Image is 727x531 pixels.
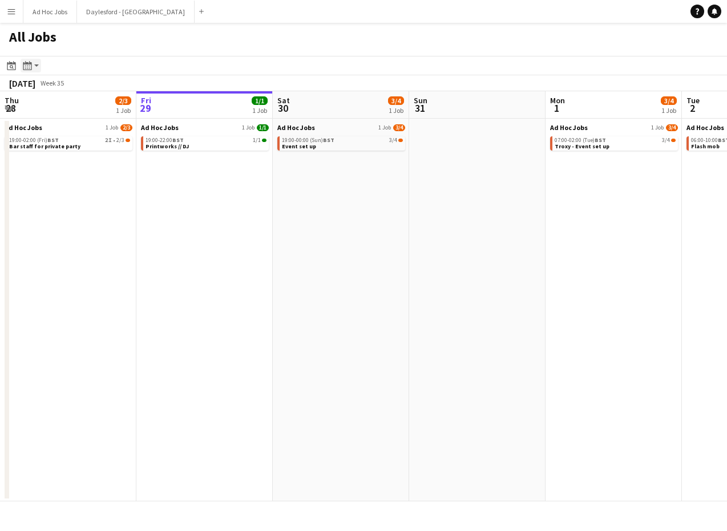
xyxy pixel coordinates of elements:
span: Week 35 [38,79,66,87]
span: BST [595,136,606,144]
span: BST [323,136,334,144]
span: 1/1 [252,96,268,105]
a: 07:00-02:00 (Tue)BST3/4Troxy - Event set up [555,136,676,149]
span: Tue [686,95,700,106]
div: [DATE] [9,78,35,89]
span: Ad Hoc Jobs [277,123,315,132]
a: Ad Hoc Jobs1 Job2/3 [5,123,132,132]
span: 31 [412,102,427,115]
div: Ad Hoc Jobs1 Job3/407:00-02:00 (Tue)BST3/4Troxy - Event set up [550,123,678,153]
span: Fri [141,95,151,106]
span: 1 Job [378,124,391,131]
span: Flash mob [691,143,720,150]
a: Ad Hoc Jobs1 Job3/4 [550,123,678,132]
span: Ad Hoc Jobs [550,123,588,132]
span: Event set up [282,143,316,150]
span: 1 Job [106,124,118,131]
span: Ad Hoc Jobs [686,123,724,132]
span: 1 Job [651,124,664,131]
span: 3/4 [393,124,405,131]
span: 30 [276,102,290,115]
span: 28 [3,102,19,115]
a: 19:00-00:00 (Sun)BST3/4Event set up [282,136,403,149]
span: 3/4 [662,137,670,143]
span: Bar staff for private party [9,143,80,150]
span: 2/3 [120,124,132,131]
span: 29 [139,102,151,115]
span: 2 [685,102,700,115]
div: Ad Hoc Jobs1 Job1/119:00-22:00BST1/1Printworks // DJ [141,123,269,153]
a: 19:00-22:00BST1/1Printworks // DJ [146,136,266,149]
span: Sun [414,95,427,106]
span: 3/4 [666,124,678,131]
a: 19:00-02:00 (Fri)BST2I•2/3Bar staff for private party [9,136,130,149]
div: 1 Job [389,106,403,115]
div: 1 Job [252,106,267,115]
span: 2/3 [126,139,130,142]
span: Troxy - Event set up [555,143,609,150]
span: Ad Hoc Jobs [141,123,179,132]
a: Ad Hoc Jobs1 Job3/4 [277,123,405,132]
span: BST [47,136,59,144]
span: 1 Job [242,124,255,131]
span: 3/4 [389,137,397,143]
span: 07:00-02:00 (Tue) [555,137,606,143]
span: 19:00-02:00 (Fri) [9,137,59,143]
div: 1 Job [661,106,676,115]
div: 1 Job [116,106,131,115]
span: 2I [105,137,112,143]
span: Mon [550,95,565,106]
span: 1 [548,102,565,115]
div: Ad Hoc Jobs1 Job3/419:00-00:00 (Sun)BST3/4Event set up [277,123,405,153]
span: 3/4 [388,96,404,105]
span: 3/4 [661,96,677,105]
span: 19:00-22:00 [146,137,184,143]
button: Daylesford - [GEOGRAPHIC_DATA] [77,1,195,23]
span: Thu [5,95,19,106]
span: 1/1 [257,124,269,131]
span: Printworks // DJ [146,143,189,150]
span: 3/4 [671,139,676,142]
a: Ad Hoc Jobs1 Job1/1 [141,123,269,132]
span: 2/3 [115,96,131,105]
button: Ad Hoc Jobs [23,1,77,23]
span: BST [172,136,184,144]
span: Ad Hoc Jobs [5,123,42,132]
span: 19:00-00:00 (Sun) [282,137,334,143]
span: Sat [277,95,290,106]
span: 3/4 [398,139,403,142]
span: 1/1 [253,137,261,143]
span: 2/3 [116,137,124,143]
span: 1/1 [262,139,266,142]
div: Ad Hoc Jobs1 Job2/319:00-02:00 (Fri)BST2I•2/3Bar staff for private party [5,123,132,153]
div: • [9,137,130,143]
